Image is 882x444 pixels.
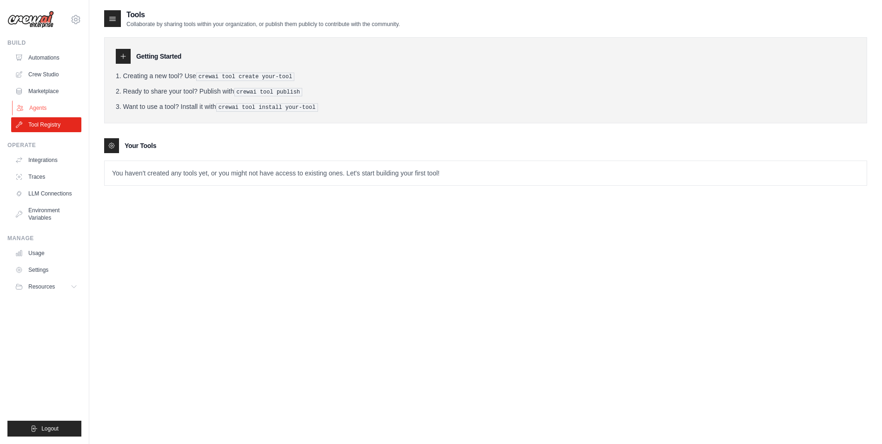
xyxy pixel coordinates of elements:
[7,141,81,149] div: Operate
[116,71,855,81] li: Creating a new tool? Use
[11,169,81,184] a: Traces
[7,39,81,47] div: Build
[28,283,55,290] span: Resources
[7,11,54,28] img: Logo
[196,73,295,81] pre: crewai tool create your-tool
[7,235,81,242] div: Manage
[11,153,81,168] a: Integrations
[11,246,81,261] a: Usage
[116,102,855,112] li: Want to use a tool? Install it with
[41,425,59,432] span: Logout
[136,52,181,61] h3: Getting Started
[126,9,400,20] h2: Tools
[11,279,81,294] button: Resources
[11,117,81,132] a: Tool Registry
[11,50,81,65] a: Automations
[11,203,81,225] a: Environment Variables
[125,141,156,150] h3: Your Tools
[234,88,303,96] pre: crewai tool publish
[11,84,81,99] a: Marketplace
[11,67,81,82] a: Crew Studio
[12,101,82,115] a: Agents
[11,262,81,277] a: Settings
[11,186,81,201] a: LLM Connections
[116,87,855,96] li: Ready to share your tool? Publish with
[105,161,867,185] p: You haven't created any tools yet, or you might not have access to existing ones. Let's start bui...
[126,20,400,28] p: Collaborate by sharing tools within your organization, or publish them publicly to contribute wit...
[7,421,81,437] button: Logout
[216,103,318,112] pre: crewai tool install your-tool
